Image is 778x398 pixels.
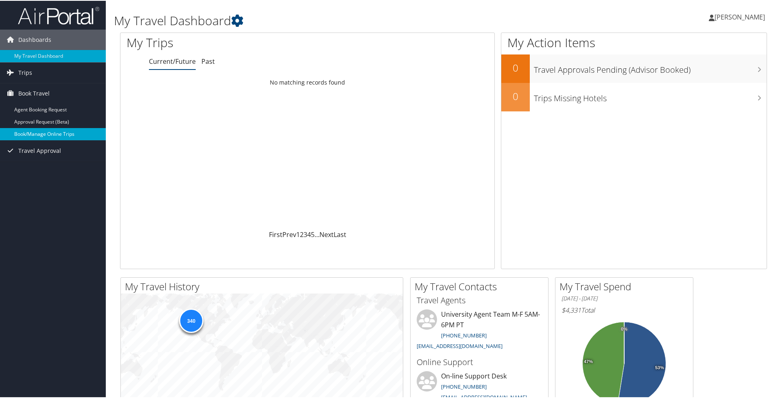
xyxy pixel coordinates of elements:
span: Dashboards [18,29,51,49]
span: … [315,229,319,238]
span: Book Travel [18,83,50,103]
a: 4 [307,229,311,238]
h6: Total [562,305,687,314]
h2: My Travel Contacts [415,279,548,293]
a: Prev [282,229,296,238]
span: Trips [18,62,32,82]
tspan: 53% [655,365,664,370]
a: First [269,229,282,238]
td: No matching records found [120,74,494,89]
img: airportal-logo.png [18,5,99,24]
h3: Online Support [417,356,542,367]
a: [EMAIL_ADDRESS][DOMAIN_NAME] [417,341,503,349]
h1: My Trips [127,33,332,50]
a: Last [334,229,346,238]
tspan: 0% [621,326,627,331]
a: Past [201,56,215,65]
a: Current/Future [149,56,196,65]
h1: My Action Items [501,33,767,50]
h3: Trips Missing Hotels [534,88,767,103]
span: $4,331 [562,305,581,314]
a: 3 [304,229,307,238]
span: [PERSON_NAME] [715,12,765,21]
a: 0Trips Missing Hotels [501,82,767,111]
h2: 0 [501,60,530,74]
h6: [DATE] - [DATE] [562,294,687,302]
a: 5 [311,229,315,238]
h3: Travel Agents [417,294,542,305]
a: 1 [296,229,300,238]
tspan: 47% [584,359,593,363]
span: Travel Approval [18,140,61,160]
a: [PHONE_NUMBER] [441,382,487,389]
h2: My Travel Spend [559,279,693,293]
a: 0Travel Approvals Pending (Advisor Booked) [501,54,767,82]
h3: Travel Approvals Pending (Advisor Booked) [534,59,767,75]
h2: My Travel History [125,279,403,293]
h2: 0 [501,89,530,102]
div: 340 [179,308,203,332]
h1: My Travel Dashboard [114,11,553,28]
a: [PHONE_NUMBER] [441,331,487,338]
a: Next [319,229,334,238]
li: University Agent Team M-F 5AM-6PM PT [413,309,546,352]
a: 2 [300,229,304,238]
a: [PERSON_NAME] [709,4,773,28]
